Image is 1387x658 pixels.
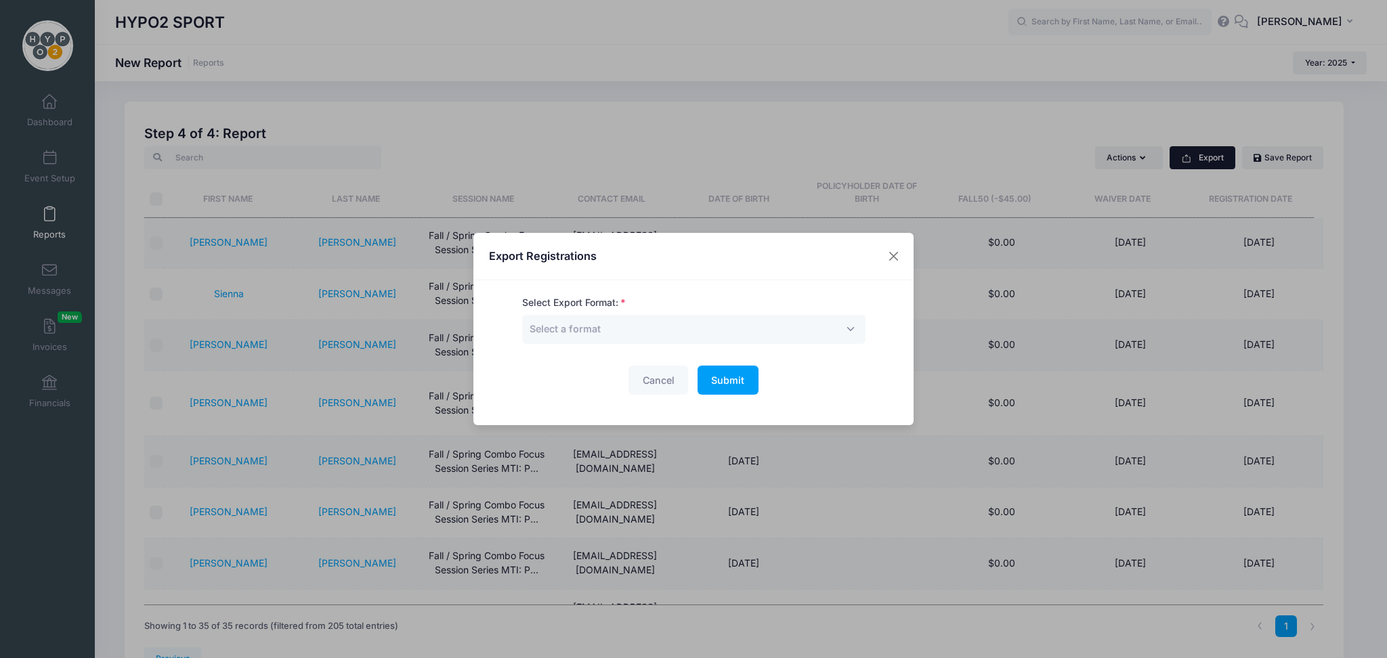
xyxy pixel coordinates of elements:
[522,296,626,310] label: Select Export Format:
[530,322,601,336] span: Select a format
[628,366,688,395] button: Cancel
[882,244,906,269] button: Close
[698,366,759,395] button: Submit
[711,374,744,386] span: Submit
[522,315,866,344] span: Select a format
[489,248,597,264] h4: Export Registrations
[530,323,601,334] span: Select a format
